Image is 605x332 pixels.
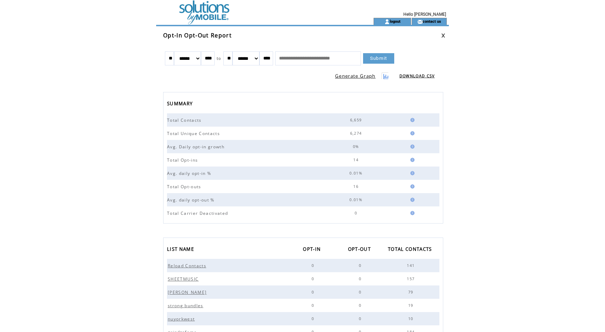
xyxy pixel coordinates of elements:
span: OPT-OUT [348,244,373,256]
span: [PERSON_NAME] [168,289,208,295]
span: TOTAL CONTACTS [388,244,434,256]
span: 0 [359,316,363,321]
a: OPT-OUT [348,244,374,256]
span: Hello [PERSON_NAME] [403,12,446,17]
a: contact us [423,19,441,23]
span: 0 [312,263,316,268]
img: help.gif [408,171,415,175]
a: Reload Contacts [167,263,209,268]
span: to [217,56,221,61]
span: 6,274 [350,131,364,136]
span: 157 [407,276,416,281]
img: help.gif [408,211,415,215]
span: Opt-In Opt-Out Report [163,31,232,39]
span: 0 [359,276,363,281]
span: Total Carrier Deactivated [167,210,230,216]
img: help.gif [408,198,415,202]
span: 14 [353,157,360,162]
span: Avg. Daily opt-in growth [167,144,226,150]
span: Total Unique Contacts [167,130,222,136]
span: 0 [359,303,363,308]
span: 0.01% [349,197,364,202]
span: OPT-IN [303,244,322,256]
span: 10 [408,316,415,321]
img: help.gif [408,131,415,135]
a: TOTAL CONTACTS [388,244,436,256]
a: Generate Graph [335,73,376,79]
span: 0% [353,144,361,149]
a: LIST NAME [167,244,197,256]
a: SHEETMUSIC [167,276,201,281]
img: help.gif [408,158,415,162]
img: help.gif [408,118,415,122]
span: 19 [408,303,415,308]
span: 0 [312,290,316,295]
span: SUMMARY [167,99,194,110]
a: DOWNLOAD CSV [399,73,435,78]
a: nuyorkwest [167,316,197,321]
span: Total Contacts [167,117,203,123]
img: help.gif [408,144,415,149]
a: OPT-IN [303,244,324,256]
img: contact_us_icon.gif [417,19,423,24]
span: nuyorkwest [168,316,196,322]
span: 141 [407,263,416,268]
span: 0 [359,290,363,295]
img: account_icon.gif [384,19,390,24]
span: 0 [359,263,363,268]
span: Avg. daily opt-in % [167,170,213,176]
span: LIST NAME [167,244,196,256]
a: [PERSON_NAME] [167,289,209,294]
span: 0 [355,211,359,216]
span: 0 [312,276,316,281]
span: Total Opt-ins [167,157,200,163]
span: Total Opt-outs [167,184,203,190]
span: Avg. daily opt-out % [167,197,216,203]
a: logout [390,19,401,23]
span: Reload Contacts [168,263,208,269]
span: SHEETMUSIC [168,276,200,282]
span: 16 [353,184,360,189]
span: strong bundles [168,303,205,309]
span: 0.01% [349,171,364,176]
span: 0 [312,316,316,321]
span: 0 [312,303,316,308]
a: Submit [363,53,394,64]
a: strong bundles [167,303,206,308]
img: help.gif [408,184,415,189]
span: 6,659 [350,118,364,122]
span: 79 [408,290,415,295]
